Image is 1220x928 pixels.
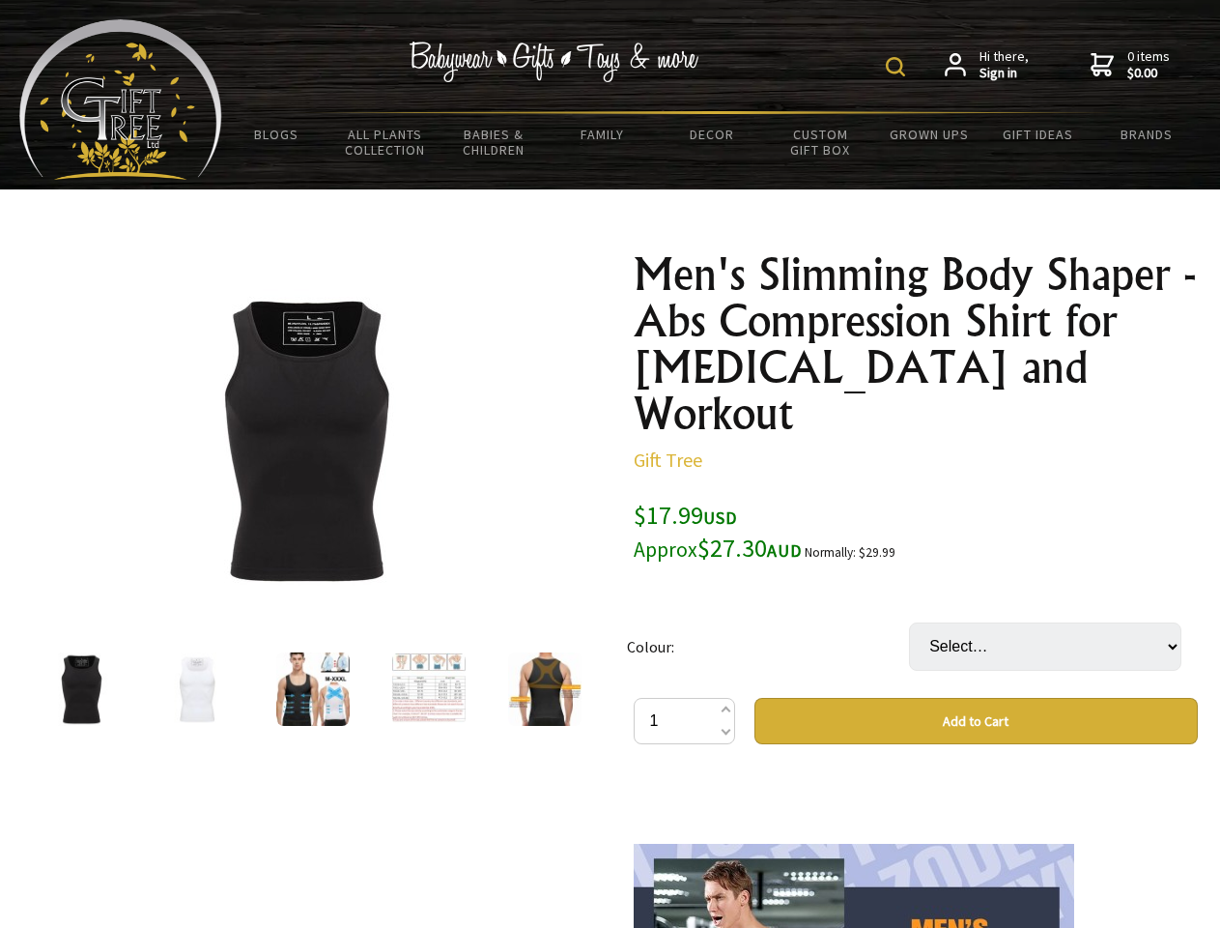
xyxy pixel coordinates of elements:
img: Men's Slimming Body Shaper - Abs Compression Shirt for Gynecomastia and Workout [276,652,350,726]
td: Colour: [627,595,909,698]
span: Hi there, [979,48,1029,82]
img: Men's Slimming Body Shaper - Abs Compression Shirt for Gynecomastia and Workout [155,289,456,591]
a: Gift Tree [634,448,702,472]
h1: Men's Slimming Body Shaper - Abs Compression Shirt for [MEDICAL_DATA] and Workout [634,251,1198,437]
a: Family [549,114,658,155]
img: Men's Slimming Body Shaper - Abs Compression Shirt for Gynecomastia and Workout [44,652,118,726]
button: Add to Cart [754,698,1198,744]
a: Brands [1092,114,1202,155]
a: 0 items$0.00 [1091,48,1170,82]
img: Babywear - Gifts - Toys & more [410,42,699,82]
strong: $0.00 [1127,65,1170,82]
img: Men's Slimming Body Shaper - Abs Compression Shirt for Gynecomastia and Workout [508,652,582,726]
span: AUD [767,539,802,562]
img: product search [886,57,905,76]
span: USD [703,507,737,529]
a: Decor [657,114,766,155]
a: BLOGS [222,114,331,155]
a: Babies & Children [440,114,549,170]
small: Approx [634,536,697,563]
a: All Plants Collection [331,114,440,170]
a: Gift Ideas [983,114,1092,155]
span: 0 items [1127,47,1170,82]
img: Men's Slimming Body Shaper - Abs Compression Shirt for Gynecomastia and Workout [160,652,234,726]
small: Normally: $29.99 [805,544,895,561]
span: $17.99 $27.30 [634,499,802,564]
a: Custom Gift Box [766,114,875,170]
strong: Sign in [979,65,1029,82]
img: Babyware - Gifts - Toys and more... [19,19,222,180]
a: Hi there,Sign in [945,48,1029,82]
img: Men's Slimming Body Shaper - Abs Compression Shirt for Gynecomastia and Workout [392,652,466,726]
a: Grown Ups [874,114,983,155]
